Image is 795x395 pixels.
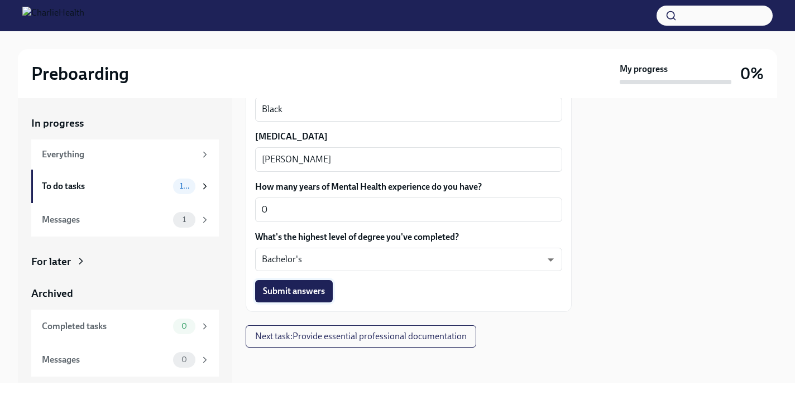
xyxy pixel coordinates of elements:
[42,214,169,226] div: Messages
[255,280,333,302] button: Submit answers
[176,215,193,224] span: 1
[31,254,219,269] a: For later
[22,7,84,25] img: CharlieHealth
[42,148,195,161] div: Everything
[175,322,194,330] span: 0
[31,254,71,269] div: For later
[31,310,219,343] a: Completed tasks0
[31,139,219,170] a: Everything
[255,181,562,193] label: How many years of Mental Health experience do you have?
[255,131,562,143] label: [MEDICAL_DATA]
[263,286,325,297] span: Submit answers
[255,248,562,271] div: Bachelor's
[262,103,555,116] textarea: Black
[255,331,467,342] span: Next task : Provide essential professional documentation
[31,116,219,131] a: In progress
[31,170,219,203] a: To do tasks10
[31,343,219,377] a: Messages0
[262,153,555,166] textarea: [PERSON_NAME]
[42,180,169,192] div: To do tasks
[246,325,476,348] button: Next task:Provide essential professional documentation
[262,203,555,216] textarea: 0
[31,62,129,85] h2: Preboarding
[173,182,195,190] span: 10
[31,286,219,301] a: Archived
[620,63,668,75] strong: My progress
[42,320,169,333] div: Completed tasks
[740,64,764,84] h3: 0%
[255,231,562,243] label: What's the highest level of degree you've completed?
[175,355,194,364] span: 0
[42,354,169,366] div: Messages
[31,203,219,237] a: Messages1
